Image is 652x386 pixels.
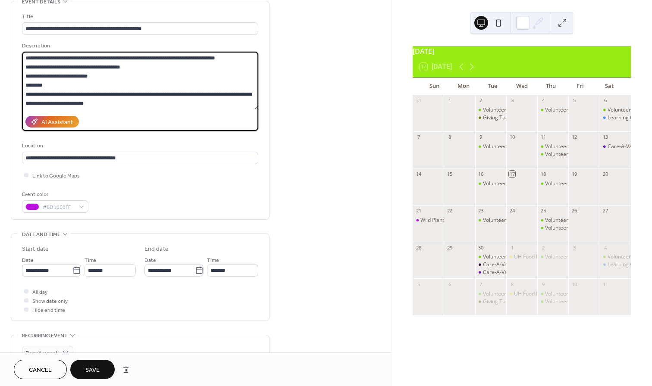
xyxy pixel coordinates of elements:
[509,97,515,104] div: 3
[595,78,624,95] div: Sat
[475,298,506,305] div: Giving Tuesdays Fundraiser at Western Reserve Distillers
[70,360,115,379] button: Save
[545,217,628,224] div: Volunteer at [GEOGRAPHIC_DATA]
[602,97,609,104] div: 6
[85,256,97,265] span: Time
[415,134,422,140] div: 7
[14,360,67,379] button: Cancel
[32,297,68,306] span: Show date only
[483,114,609,121] div: Giving Tuesdays Fundraiser at [GEOGRAPHIC_DATA]
[506,253,537,261] div: UH Food Is Medicine Food Demos
[449,78,478,95] div: Mon
[545,290,628,298] div: Volunteer at [GEOGRAPHIC_DATA]
[478,134,484,140] div: 9
[475,253,506,261] div: Volunteer at Superior
[413,217,444,224] div: Wild Plant Identification Walk and Applesauce Workshop
[415,171,422,177] div: 14
[483,253,566,261] div: Volunteer at [GEOGRAPHIC_DATA]
[509,134,515,140] div: 10
[571,244,577,251] div: 3
[446,97,453,104] div: 1
[475,269,506,276] div: Care-A-Van Free Resource Event
[571,208,577,214] div: 26
[566,78,595,95] div: Fri
[537,143,568,150] div: Volunteer at Superior
[514,290,595,298] div: UH Food Is Medicine Food Demos
[29,366,52,375] span: Cancel
[475,114,506,121] div: Giving Tuesdays Fundraiser at Western Reserve Distillers
[22,41,257,50] div: Description
[415,97,422,104] div: 31
[475,106,506,114] div: Volunteer at Superior
[41,118,73,127] div: AI Assistant
[483,217,566,224] div: Volunteer at [GEOGRAPHIC_DATA]
[602,134,609,140] div: 13
[545,180,628,187] div: Volunteer at [GEOGRAPHIC_DATA]
[540,281,546,287] div: 9
[478,78,508,95] div: Tue
[446,208,453,214] div: 22
[537,106,568,114] div: Volunteer at Superior
[415,208,422,214] div: 21
[144,256,156,265] span: Date
[415,244,422,251] div: 28
[600,253,631,261] div: Volunteer Event at our Learning Garden
[22,256,34,265] span: Date
[537,224,568,232] div: Volunteer Evenings at Superior Farm
[602,208,609,214] div: 27
[571,171,577,177] div: 19
[446,171,453,177] div: 15
[475,143,506,150] div: Volunteer at Superior
[483,106,566,114] div: Volunteer at [GEOGRAPHIC_DATA]
[478,244,484,251] div: 30
[536,78,566,95] div: Thu
[537,298,568,305] div: Volunteer Evenings at Superior Farm
[600,106,631,114] div: Volunteer Event at our Learning Garden
[537,151,568,158] div: Volunteer Evenings at Superior Farm
[483,180,566,187] div: Volunteer at [GEOGRAPHIC_DATA]
[22,190,87,199] div: Event color
[207,256,219,265] span: Time
[483,269,561,276] div: Care-A-Van Free Resource Event
[537,290,568,298] div: Volunteer at Superior
[32,288,47,297] span: All day
[545,143,628,150] div: Volunteer at [GEOGRAPHIC_DATA]
[507,78,536,95] div: Wed
[420,217,555,224] div: Wild Plant Identification Walk and Applesauce Workshop
[545,106,628,114] div: Volunteer at [GEOGRAPHIC_DATA]
[602,281,609,287] div: 11
[478,281,484,287] div: 7
[483,143,566,150] div: Volunteer at [GEOGRAPHIC_DATA]
[483,298,609,305] div: Giving Tuesdays Fundraiser at [GEOGRAPHIC_DATA]
[545,151,651,158] div: Volunteer Evenings at [GEOGRAPHIC_DATA]
[600,143,631,150] div: Care-A-Van Free Resource Event
[509,281,515,287] div: 8
[540,244,546,251] div: 2
[545,224,651,232] div: Volunteer Evenings at [GEOGRAPHIC_DATA]
[413,46,631,56] div: [DATE]
[540,208,546,214] div: 25
[602,171,609,177] div: 20
[509,171,515,177] div: 17
[509,244,515,251] div: 1
[483,290,566,298] div: Volunteer at [GEOGRAPHIC_DATA]
[446,134,453,140] div: 8
[483,261,630,268] div: Care-A-Van Free Resource Event at the [GEOGRAPHIC_DATA]
[475,290,506,298] div: Volunteer at Superior
[545,253,628,261] div: Volunteer at [GEOGRAPHIC_DATA]
[537,253,568,261] div: Volunteer at Superior
[600,114,631,121] div: Learning Garden at the Coit Road Farmers Market
[475,180,506,187] div: Volunteer at Superior
[144,245,169,254] div: End date
[506,290,537,298] div: UH Food Is Medicine Food Demos
[540,97,546,104] div: 4
[545,298,651,305] div: Volunteer Evenings at [GEOGRAPHIC_DATA]
[22,245,49,254] div: Start date
[478,171,484,177] div: 16
[537,180,568,187] div: Volunteer at Superior
[25,116,79,128] button: AI Assistant
[602,244,609,251] div: 4
[540,171,546,177] div: 18
[600,261,631,268] div: Learning Garden at the Coit Road Farmers Market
